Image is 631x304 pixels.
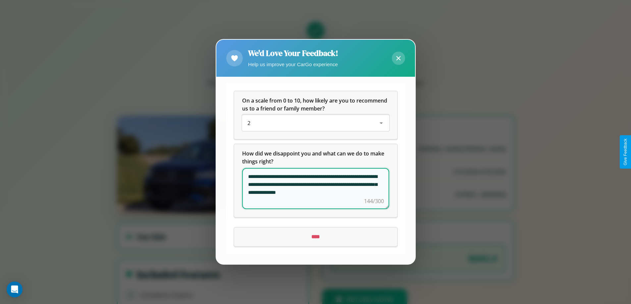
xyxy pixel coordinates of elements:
[623,139,628,165] div: Give Feedback
[242,150,386,165] span: How did we disappoint you and what can we do to make things right?
[248,60,338,69] p: Help us improve your CarGo experience
[242,97,389,112] span: On a scale from 0 to 10, how likely are you to recommend us to a friend or family member?
[234,92,397,139] div: On a scale from 0 to 10, how likely are you to recommend us to a friend or family member?
[242,115,389,131] div: On a scale from 0 to 10, how likely are you to recommend us to a friend or family member?
[242,97,389,113] h5: On a scale from 0 to 10, how likely are you to recommend us to a friend or family member?
[248,48,338,59] h2: We'd Love Your Feedback!
[7,282,23,297] div: Open Intercom Messenger
[247,120,250,127] span: 2
[364,197,384,205] div: 144/300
